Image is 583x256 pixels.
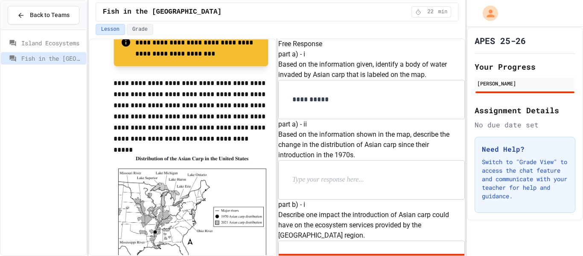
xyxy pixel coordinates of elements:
[475,120,575,130] div: No due date set
[127,24,153,35] button: Grade
[482,158,568,200] p: Switch to "Grade View" to access the chat feature and communicate with your teacher for help and ...
[21,38,83,47] span: Island Ecosystems
[278,129,465,160] p: Based on the information shown in the map, describe the change in the distribution of Asian carp ...
[30,11,70,20] span: Back to Teams
[475,61,575,73] h2: Your Progress
[96,24,125,35] button: Lesson
[424,9,437,15] span: 22
[21,54,83,63] span: Fish in the [GEOGRAPHIC_DATA]
[278,49,465,59] h6: part a) - i
[278,210,465,241] p: Describe one impact the introduction of Asian carp could have on the ecosystem services provided ...
[482,144,568,154] h3: Need Help?
[475,104,575,116] h2: Assignment Details
[278,200,465,210] h6: part b) - i
[8,6,79,24] button: Back to Teams
[278,59,465,80] p: Based on the information given, identify a body of water invaded by Asian carp that is labeled on...
[477,79,573,87] div: [PERSON_NAME]
[278,39,465,49] h6: Free Response
[438,9,448,15] span: min
[475,35,526,47] h1: APES 25-26
[278,119,465,129] h6: part a) - ii
[474,3,500,23] div: My Account
[103,7,222,17] span: Fish in the [GEOGRAPHIC_DATA]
